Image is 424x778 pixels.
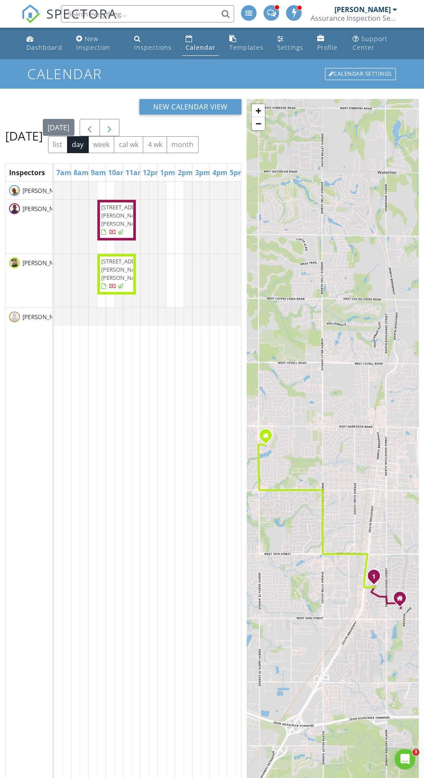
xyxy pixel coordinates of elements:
span: [STREET_ADDRESS][PERSON_NAME][PERSON_NAME] [101,257,150,282]
a: 1pm [158,166,177,179]
a: 7am [54,166,74,179]
button: week [88,136,115,153]
div: New Inspection [76,35,110,51]
span: 3 [412,749,419,756]
div: [PERSON_NAME] [334,5,391,14]
i: 1 [372,573,376,579]
button: cal wk [114,136,143,153]
a: Profile [313,31,342,56]
div: Dashboard [26,43,62,51]
a: 3pm [193,166,212,179]
a: Zoom in [252,104,265,117]
a: 9am [89,166,108,179]
a: Support Center [349,31,401,56]
a: New Inspection [73,31,124,56]
div: Inspections [134,43,172,51]
a: 2pm [175,166,195,179]
img: 20240802_12_27_55.4580500.jpg [9,257,20,268]
a: Zoom out [252,117,265,130]
div: Calendar [186,43,215,51]
a: Calendar [182,31,219,56]
div: Profile [317,43,337,51]
span: [PERSON_NAME] [21,313,70,321]
a: 8am [71,166,91,179]
iframe: Intercom live chat [395,749,415,769]
button: list [48,136,67,153]
a: Inspections [131,31,175,56]
button: day [67,136,89,153]
a: 11am [123,166,147,179]
a: Templates [226,31,267,56]
img: 20211004_065554.jpg [9,203,20,214]
span: [PERSON_NAME] [21,205,70,213]
a: 10am [106,166,129,179]
div: Calendar Settings [325,68,396,80]
div: Templates [229,43,263,51]
span: [PERSON_NAME] [21,186,70,195]
a: Dashboard [23,31,66,56]
button: month [167,136,199,153]
div: Settings [277,43,303,51]
img: 1858082027.png [9,185,20,196]
span: [STREET_ADDRESS][PERSON_NAME][PERSON_NAME] [101,203,150,227]
button: [DATE] [43,119,74,136]
div: 2209 Marshall Dr, Edmond, OK 73013 [374,576,379,581]
a: SPECTORA [21,12,117,30]
a: Calendar Settings [324,67,397,81]
a: Settings [273,31,306,56]
button: New Calendar View [139,99,241,115]
div: Assurance Inspection Services LLC [311,14,397,22]
a: 5pm [227,166,247,179]
span: SPECTORA [46,4,117,22]
div: 808 Adam Ct , Edmond OK 73003 [266,435,271,440]
button: Next day [100,119,120,137]
button: Previous day [80,119,100,137]
img: default-user-f0147aede5fd5fa78ca7ade42f37bd4542148d508eef1c3d3ea960f66861d68b.jpg [9,311,20,322]
div: 3005 rankin terrace, Edmond OK 73013 [400,598,405,603]
input: Search everything... [61,5,234,22]
h1: Calendar [27,66,396,81]
span: Inspectors [9,168,45,177]
a: 4pm [210,166,229,179]
h2: [DATE] [5,127,43,144]
button: 4 wk [143,136,167,153]
a: 12pm [141,166,164,179]
div: Support Center [353,35,388,51]
span: [PERSON_NAME] [21,259,70,267]
img: The Best Home Inspection Software - Spectora [21,4,40,23]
